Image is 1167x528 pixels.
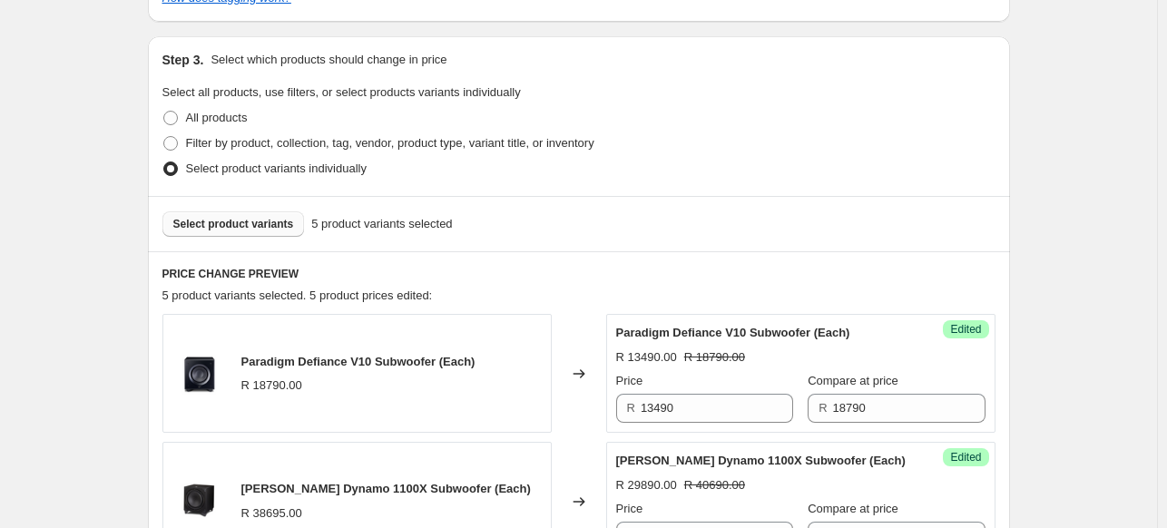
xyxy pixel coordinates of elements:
span: 5 product variants selected. 5 product prices edited: [162,288,433,302]
div: R 38695.00 [241,504,302,523]
span: Compare at price [808,502,898,515]
p: Select which products should change in price [211,51,446,69]
img: 1_8bf6497f-6881-42be-ba3c-bce8beb967ba_80x.png [172,347,227,401]
strike: R 18790.00 [684,348,745,367]
span: [PERSON_NAME] Dynamo 1100X Subwoofer (Each) [241,482,531,495]
strike: R 40690.00 [684,476,745,494]
span: [PERSON_NAME] Dynamo 1100X Subwoofer (Each) [616,454,906,467]
span: R [627,401,635,415]
span: Compare at price [808,374,898,387]
span: Price [616,502,643,515]
div: R 29890.00 [616,476,677,494]
span: Paradigm Defiance V10 Subwoofer (Each) [616,326,850,339]
div: R 18790.00 [241,376,302,395]
button: Select product variants [162,211,305,237]
span: Filter by product, collection, tag, vendor, product type, variant title, or inventory [186,136,594,150]
span: Paradigm Defiance V10 Subwoofer (Each) [241,355,476,368]
span: Select product variants [173,217,294,231]
h6: PRICE CHANGE PREVIEW [162,267,995,281]
span: All products [186,111,248,124]
span: Select all products, use filters, or select products variants individually [162,85,521,99]
span: 5 product variants selected [311,215,452,233]
span: Select product variants individually [186,161,367,175]
span: Price [616,374,643,387]
span: R [819,401,827,415]
div: R 13490.00 [616,348,677,367]
h2: Step 3. [162,51,204,69]
span: Edited [950,322,981,337]
span: Edited [950,450,981,464]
